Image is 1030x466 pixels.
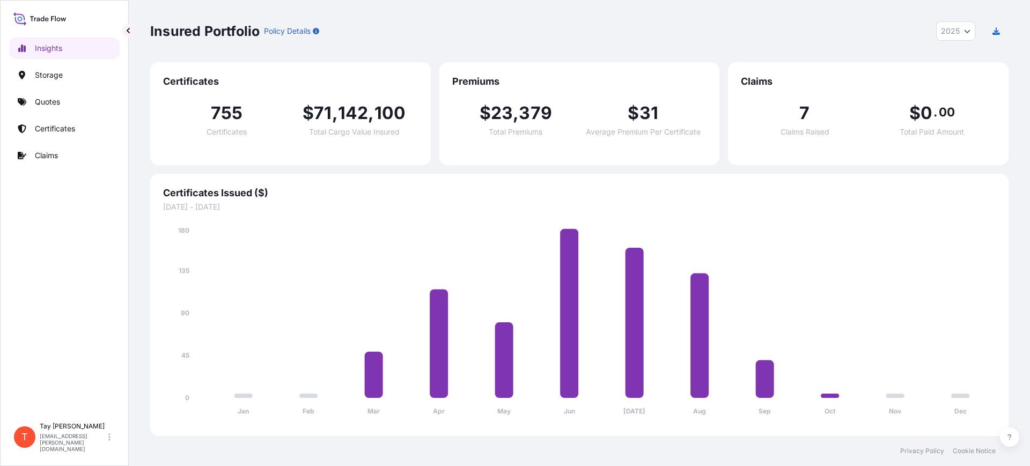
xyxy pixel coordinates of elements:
span: Certificates Issued ($) [163,187,996,199]
tspan: 90 [181,309,189,317]
p: [EMAIL_ADDRESS][PERSON_NAME][DOMAIN_NAME] [40,433,106,452]
span: 31 [639,105,658,122]
p: Claims [35,150,58,161]
span: $ [303,105,314,122]
tspan: 135 [179,267,189,275]
tspan: Mar [367,407,380,415]
span: $ [628,105,639,122]
tspan: Apr [433,407,445,415]
a: Claims [9,145,120,166]
span: Premiums [452,75,707,88]
span: 23 [491,105,513,122]
a: Privacy Policy [900,447,944,455]
span: Average Premium Per Certificate [586,128,701,136]
span: Total Paid Amount [900,128,964,136]
a: Storage [9,64,120,86]
p: Insights [35,43,62,54]
span: Claims Raised [781,128,829,136]
span: . [933,108,937,116]
p: Quotes [35,97,60,107]
tspan: May [497,407,511,415]
span: $ [480,105,491,122]
span: , [332,105,338,122]
span: 71 [314,105,332,122]
span: 142 [338,105,369,122]
tspan: Feb [303,407,314,415]
p: Policy Details [264,26,311,36]
tspan: 0 [185,394,189,402]
span: Total Cargo Value Insured [309,128,400,136]
span: T [21,432,28,442]
span: 2025 [941,26,960,36]
span: $ [909,105,921,122]
p: Tay [PERSON_NAME] [40,422,106,431]
span: , [513,105,519,122]
p: Storage [35,70,63,80]
tspan: 45 [181,351,189,359]
span: Certificates [207,128,247,136]
a: Quotes [9,91,120,113]
a: Cookie Notice [953,447,996,455]
span: 0 [921,105,932,122]
span: , [368,105,374,122]
span: Certificates [163,75,418,88]
tspan: Aug [693,407,706,415]
span: [DATE] - [DATE] [163,202,996,212]
span: 379 [519,105,552,122]
tspan: [DATE] [623,407,645,415]
tspan: Dec [954,407,967,415]
span: 7 [799,105,810,122]
p: Certificates [35,123,75,134]
span: Total Premiums [489,128,542,136]
span: 755 [211,105,243,122]
a: Insights [9,38,120,59]
span: Claims [741,75,996,88]
span: 100 [374,105,406,122]
button: Year Selector [936,21,975,41]
p: Insured Portfolio [150,23,260,40]
tspan: Jun [564,407,575,415]
tspan: Jan [238,407,249,415]
tspan: Sep [759,407,771,415]
tspan: Nov [889,407,902,415]
tspan: 180 [178,226,189,234]
span: 00 [939,108,955,116]
a: Certificates [9,118,120,139]
tspan: Oct [825,407,836,415]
